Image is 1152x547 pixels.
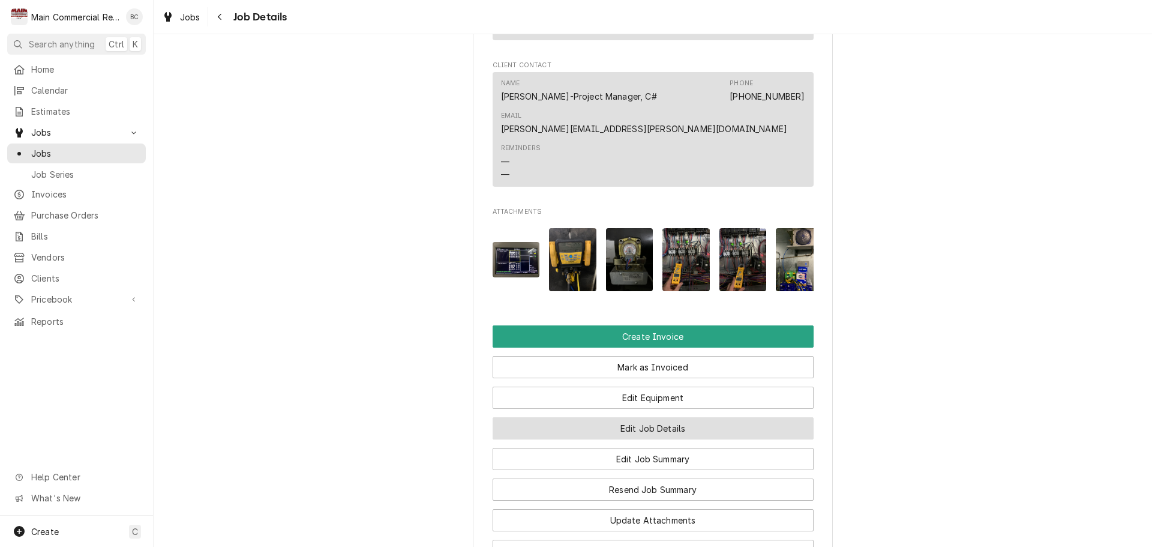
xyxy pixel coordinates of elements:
[7,184,146,204] a: Invoices
[493,219,814,301] span: Attachments
[132,525,138,538] span: C
[7,312,146,331] a: Reports
[31,105,140,118] span: Estimates
[501,79,520,88] div: Name
[493,479,814,501] button: Resend Job Summary
[493,509,814,531] button: Update Attachments
[493,448,814,470] button: Edit Job Summary
[501,144,541,180] div: Reminders
[31,147,140,160] span: Jobs
[29,38,95,50] span: Search anything
[501,156,509,168] div: —
[501,144,541,153] div: Reminders
[7,247,146,267] a: Vendors
[549,228,596,291] img: jfvVvE3TqqMPNC8fOcQA
[493,242,540,277] img: sjDNxG1mQninoolWclca
[31,230,140,243] span: Bills
[493,61,814,192] div: Client Contact
[109,38,124,50] span: Ctrl
[501,79,657,103] div: Name
[31,471,139,483] span: Help Center
[776,228,823,291] img: ifXksPfyR1i0fgFxB9qs
[493,72,814,192] div: Client Contact List
[11,8,28,25] div: M
[493,207,814,217] span: Attachments
[493,501,814,531] div: Button Group Row
[493,207,814,301] div: Attachments
[493,470,814,501] div: Button Group Row
[7,144,146,163] a: Jobs
[7,34,146,55] button: Search anythingCtrlK
[501,111,522,121] div: Email
[493,417,814,440] button: Edit Job Details
[493,72,814,187] div: Contact
[31,84,140,97] span: Calendar
[126,8,143,25] div: Bookkeeper Main Commercial's Avatar
[493,356,814,378] button: Mark as Invoiced
[7,59,146,79] a: Home
[7,205,146,225] a: Purchase Orders
[719,228,767,291] img: z4uo3eXJTDzXN8yOatdA
[501,124,788,134] a: [PERSON_NAME][EMAIL_ADDRESS][PERSON_NAME][DOMAIN_NAME]
[31,209,140,222] span: Purchase Orders
[31,272,140,285] span: Clients
[7,467,146,487] a: Go to Help Center
[31,527,59,537] span: Create
[7,122,146,142] a: Go to Jobs
[493,440,814,470] div: Button Group Row
[126,8,143,25] div: BC
[7,165,146,184] a: Job Series
[493,61,814,70] span: Client Contact
[7,268,146,288] a: Clients
[31,188,140,201] span: Invoices
[31,293,122,306] span: Pricebook
[11,8,28,25] div: Main Commercial Refrigeration Service's Avatar
[730,79,753,88] div: Phone
[230,9,287,25] span: Job Details
[493,348,814,378] div: Button Group Row
[180,11,200,23] span: Jobs
[730,91,805,101] a: [PHONE_NUMBER]
[7,80,146,100] a: Calendar
[501,90,657,103] div: [PERSON_NAME]-Project Manager, C#
[31,126,122,139] span: Jobs
[7,488,146,508] a: Go to What's New
[133,38,138,50] span: K
[493,325,814,348] button: Create Invoice
[211,7,230,26] button: Navigate back
[31,492,139,504] span: What's New
[493,378,814,409] div: Button Group Row
[501,168,509,181] div: —
[493,387,814,409] button: Edit Equipment
[31,11,119,23] div: Main Commercial Refrigeration Service
[31,251,140,264] span: Vendors
[606,228,653,291] img: FVUfRr4dSq6cABCtdHU0
[730,79,805,103] div: Phone
[157,7,205,27] a: Jobs
[493,409,814,440] div: Button Group Row
[7,289,146,309] a: Go to Pricebook
[7,101,146,121] a: Estimates
[31,315,140,328] span: Reports
[31,168,140,181] span: Job Series
[493,325,814,348] div: Button Group Row
[501,111,788,135] div: Email
[7,226,146,246] a: Bills
[31,63,140,76] span: Home
[662,228,710,291] img: khWHMrmjRuGUBp0I7tZQ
